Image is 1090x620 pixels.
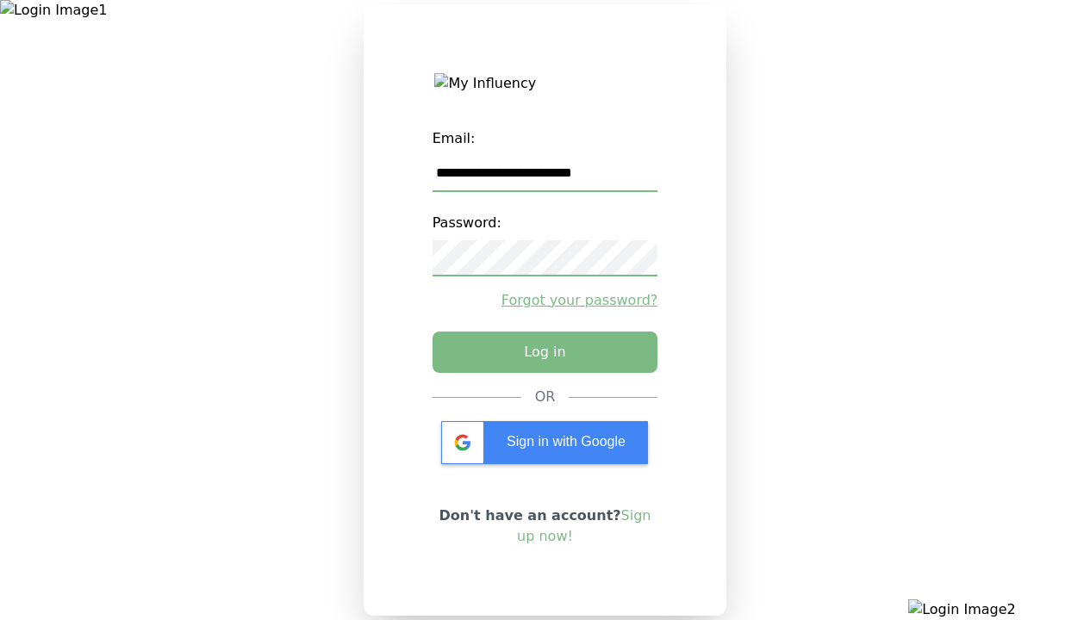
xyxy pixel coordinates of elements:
button: Log in [433,332,658,373]
div: Sign in with Google [441,421,648,464]
img: My Influency [434,73,655,94]
span: Sign in with Google [507,434,626,449]
label: Password: [433,206,658,240]
a: Forgot your password? [433,290,658,311]
p: Don't have an account? [433,505,658,547]
div: OR [535,387,556,407]
label: Email: [433,121,658,156]
img: Login Image2 [908,599,1090,620]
